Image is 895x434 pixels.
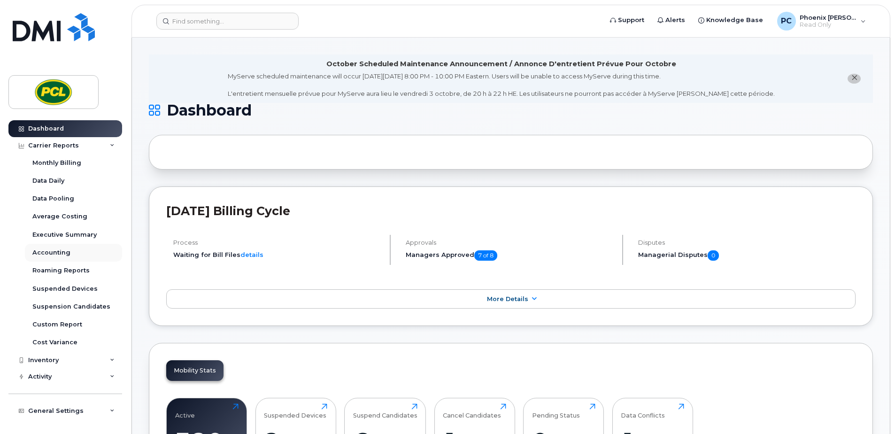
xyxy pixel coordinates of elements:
h5: Managers Approved [406,250,614,261]
h4: Disputes [638,239,856,246]
li: Waiting for Bill Files [173,250,382,259]
span: 0 [708,250,719,261]
button: close notification [848,74,861,84]
h2: [DATE] Billing Cycle [166,204,856,218]
div: Pending Status [532,403,580,419]
a: details [240,251,263,258]
div: Suspend Candidates [353,403,417,419]
span: 7 of 8 [474,250,497,261]
div: Data Conflicts [621,403,665,419]
h4: Process [173,239,382,246]
div: October Scheduled Maintenance Announcement / Annonce D'entretient Prévue Pour Octobre [326,59,676,69]
span: Dashboard [167,103,252,117]
div: Suspended Devices [264,403,326,419]
h5: Managerial Disputes [638,250,856,261]
div: MyServe scheduled maintenance will occur [DATE][DATE] 8:00 PM - 10:00 PM Eastern. Users will be u... [228,72,775,98]
div: Active [175,403,195,419]
h4: Approvals [406,239,614,246]
span: More Details [487,295,528,302]
div: Cancel Candidates [443,403,501,419]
